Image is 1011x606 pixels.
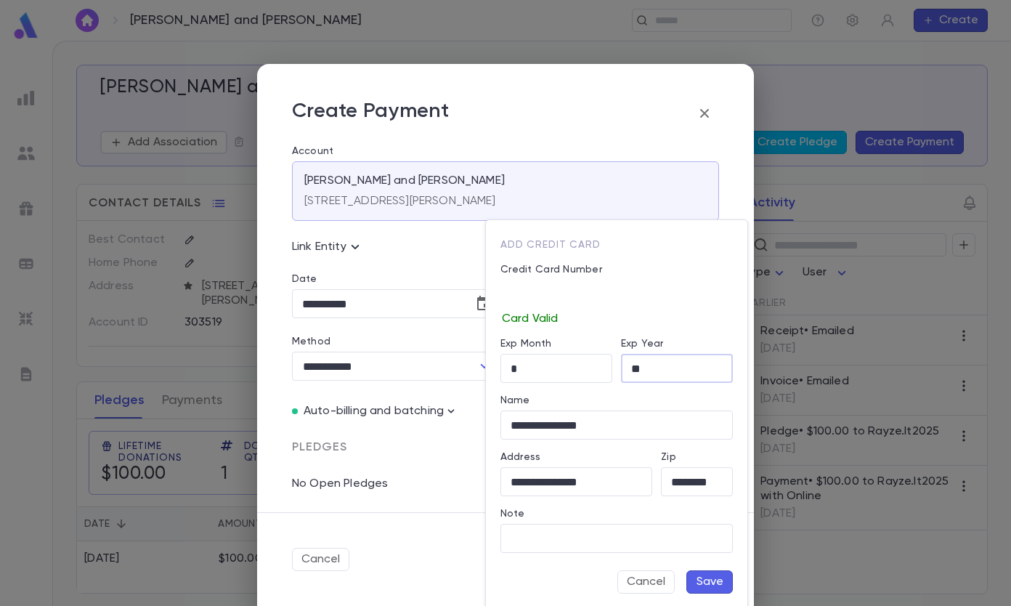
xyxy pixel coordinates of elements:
label: Address [500,451,540,463]
p: Card Valid [500,309,733,326]
label: Zip [661,451,675,463]
label: Exp Month [500,338,551,350]
p: Credit Card Number [500,264,733,275]
button: Cancel [617,570,675,594]
button: Save [686,570,733,594]
label: Note [500,508,525,520]
span: Add Credit Card [500,240,601,250]
label: Name [500,395,530,406]
label: Exp Year [621,338,663,350]
iframe: card [500,280,733,309]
